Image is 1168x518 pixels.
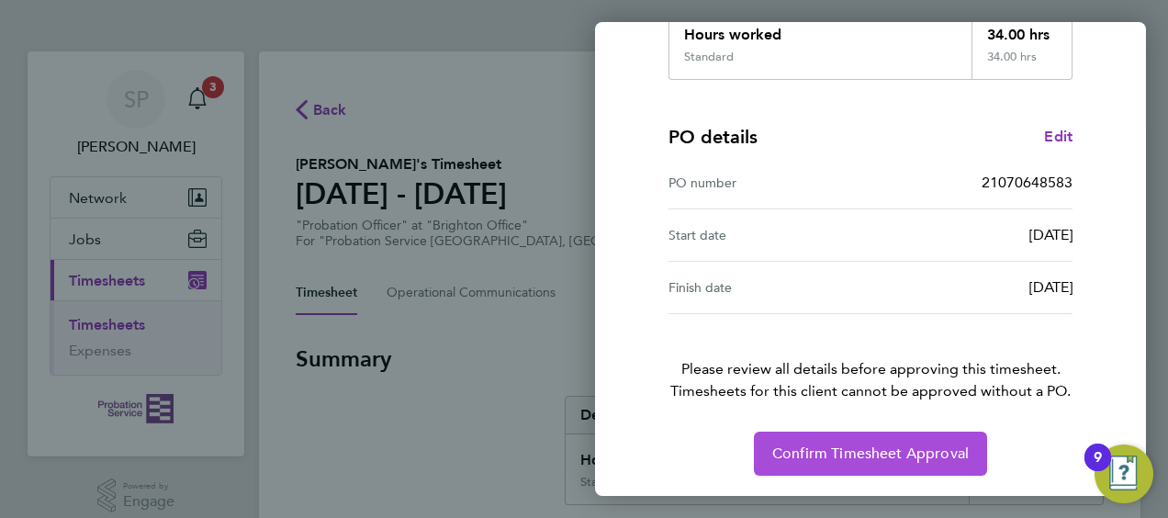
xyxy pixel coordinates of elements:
[668,224,870,246] div: Start date
[668,276,870,298] div: Finish date
[646,380,1095,402] span: Timesheets for this client cannot be approved without a PO.
[971,9,1073,50] div: 34.00 hrs
[982,174,1073,191] span: 21070648583
[870,276,1073,298] div: [DATE]
[772,445,969,463] span: Confirm Timesheet Approval
[1095,445,1153,503] button: Open Resource Center, 9 new notifications
[1094,457,1102,481] div: 9
[754,432,987,476] button: Confirm Timesheet Approval
[1044,126,1073,148] a: Edit
[668,124,758,150] h4: PO details
[668,172,870,194] div: PO number
[971,50,1073,79] div: 34.00 hrs
[870,224,1073,246] div: [DATE]
[684,50,734,64] div: Standard
[646,314,1095,402] p: Please review all details before approving this timesheet.
[669,9,971,50] div: Hours worked
[1044,128,1073,145] span: Edit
